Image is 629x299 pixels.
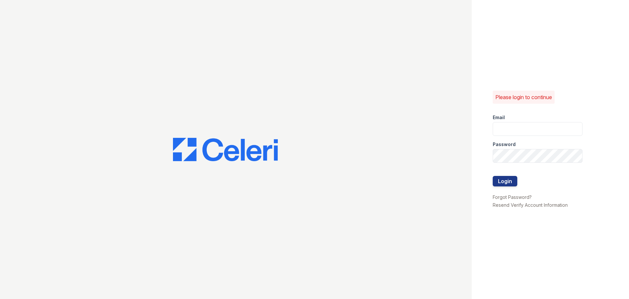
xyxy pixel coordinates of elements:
p: Please login to continue [495,93,552,101]
label: Email [493,114,505,121]
a: Forgot Password? [493,194,532,200]
img: CE_Logo_Blue-a8612792a0a2168367f1c8372b55b34899dd931a85d93a1a3d3e32e68fde9ad4.png [173,138,278,161]
button: Login [493,176,517,186]
a: Resend Verify Account Information [493,202,568,208]
label: Password [493,141,516,148]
